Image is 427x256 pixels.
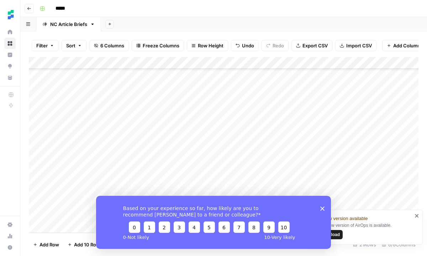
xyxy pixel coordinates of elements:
[198,42,223,49] span: Row Height
[346,42,372,49] span: Import CSV
[4,242,16,253] button: Help + Support
[143,42,179,49] span: Freeze Columns
[4,38,16,49] a: Browse
[132,40,184,51] button: Freeze Columns
[262,40,289,51] button: Redo
[96,196,331,249] iframe: Survey from AirOps
[335,40,376,51] button: Import CSV
[393,42,421,49] span: Add Column
[4,49,16,61] a: Insights
[187,40,228,51] button: Row Height
[382,40,425,51] button: Add Column
[242,42,254,49] span: Undo
[323,230,343,239] button: Reload
[323,215,368,222] span: New version available
[62,40,86,51] button: Sort
[32,40,59,51] button: Filter
[100,42,124,49] span: 6 Columns
[4,219,16,230] a: Settings
[39,241,59,248] span: Add Row
[50,21,87,28] div: NC Article Briefs
[89,40,129,51] button: 6 Columns
[302,42,328,49] span: Export CSV
[350,239,379,250] div: 21 Rows
[63,239,107,250] button: Add 10 Rows
[4,6,16,23] button: Workspace: Ten Speed
[415,213,420,219] button: close
[231,40,259,51] button: Undo
[326,231,340,238] span: Reload
[29,239,63,250] button: Add Row
[36,17,101,31] a: NC Article Briefs
[4,8,17,21] img: Ten Speed Logo
[323,222,412,239] div: A new version of AirOps is available.
[4,72,16,83] a: Your Data
[66,42,75,49] span: Sort
[36,42,48,49] span: Filter
[4,230,16,242] a: Usage
[379,239,418,250] div: 6/6 Columns
[4,26,16,38] a: Home
[273,42,284,49] span: Redo
[4,61,16,72] a: Opportunities
[74,241,102,248] span: Add 10 Rows
[291,40,332,51] button: Export CSV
